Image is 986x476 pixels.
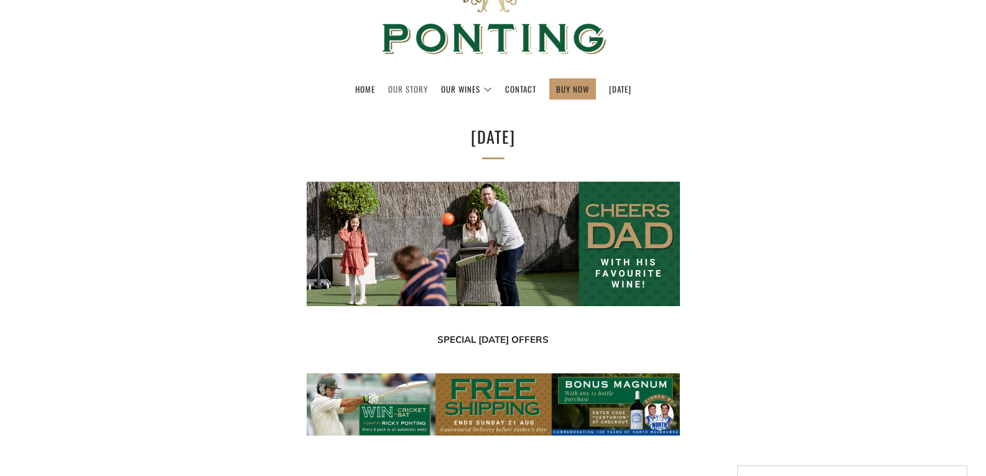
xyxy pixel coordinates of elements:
a: Contact [505,79,536,99]
a: Our Wines [441,79,492,99]
a: Our Story [388,79,428,99]
a: Home [355,79,375,99]
strong: SPECIAL [DATE] OFFERS [437,334,549,345]
a: BUY NOW [556,79,589,99]
h1: [DATE] [307,123,680,152]
a: [DATE] [609,79,631,99]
